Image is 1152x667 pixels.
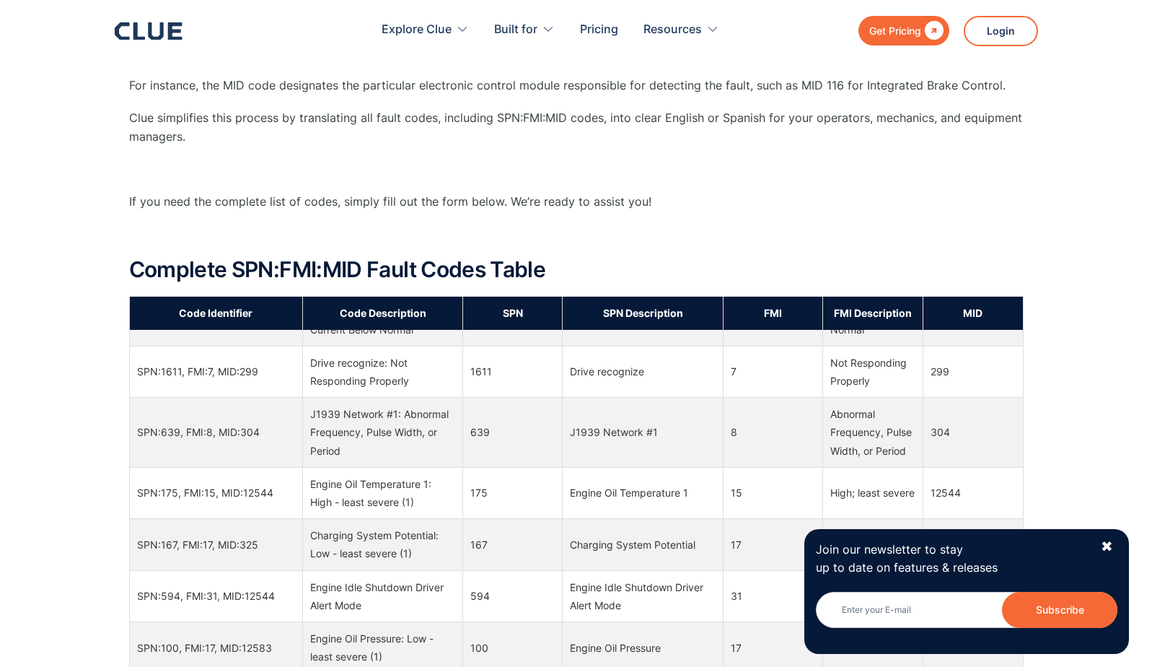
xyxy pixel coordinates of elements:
td: 12544 [923,467,1023,518]
td: 1611 [463,346,563,397]
a: Get Pricing [858,16,949,45]
p: Clue simplifies this process by translating all fault codes, including SPN:FMI:MID codes, into cl... [129,109,1024,145]
input: Subscribe [1002,592,1117,628]
td: Drive recognize [563,346,723,397]
th: Code Identifier [129,296,302,329]
div: Built for [494,7,537,53]
div: High; least severe [830,484,916,502]
td: SPN:175, FMI:15, MID:12544 [129,467,302,518]
th: SPN [463,296,563,329]
th: FMI Description [822,296,923,329]
td: SPN:639, FMI:8, MID:304 [129,398,302,468]
td: 31 [723,570,822,622]
p: ‍ [129,225,1024,243]
a: Pricing [580,7,618,53]
div: Engine Oil Temperature 1: High - least severe (1) [310,475,455,511]
div: Resources [643,7,719,53]
div: Engine Idle Shutdown Driver Alert Mode [570,578,715,614]
td: 17 [723,519,822,570]
th: SPN Description [563,296,723,329]
input: Enter your E-mail [816,592,1117,628]
a: Login [964,16,1038,46]
div: J1939 Network #1: Abnormal Frequency, Pulse Width, or Period [310,405,455,460]
div: Engine Oil Pressure [570,639,715,657]
div: Explore Clue [382,7,469,53]
div: Engine Oil Temperature 1 [570,484,715,502]
td: 639 [463,398,563,468]
div: Abnormal Frequency, Pulse Width, or Period [830,405,916,460]
td: 304 [923,398,1023,468]
td: Low; least severe [822,519,923,570]
div: Drive recognize: Not Responding Properly [310,354,455,390]
td: 299 [923,346,1023,397]
div: Not Responding Properly [830,354,916,390]
div: Built for [494,7,555,53]
td: 594 [463,570,563,622]
th: MID [923,296,1023,329]
td: J1939 Network #1 [563,398,723,468]
h2: Complete SPN:FMI:MID Fault Codes Table [129,258,1024,282]
td: 7 [723,346,822,397]
p: Join our newsletter to stay up to date on features & releases [816,541,1087,577]
p: For instance, the MID code designates the particular electronic control module responsible for de... [129,77,1024,95]
div: Engine Idle Shutdown Driver Alert Mode [310,578,455,614]
div: Charging System Potential: Low - least severe (1) [310,526,455,562]
div:  [921,22,944,40]
td: SPN:1611, FMI:7, MID:299 [129,346,302,397]
div: ✖ [1101,538,1113,556]
td: 167 [463,519,563,570]
div: Charging System Potential [570,536,715,554]
p: ‍ [129,160,1024,178]
th: FMI [723,296,822,329]
td: 175 [463,467,563,518]
td: SPN:594, FMI:31, MID:12544 [129,570,302,622]
form: Newsletter [816,592,1117,642]
div: Engine Oil Pressure: Low - least severe (1) [310,629,455,666]
td: 15 [723,467,822,518]
div: Explore Clue [382,7,452,53]
div: Get Pricing [869,22,921,40]
td: 325 [923,519,1023,570]
td: SPN:167, FMI:17, MID:325 [129,519,302,570]
td: 8 [723,398,822,468]
p: If you need the complete list of codes, simply fill out the form below. We’re ready to assist you! [129,193,1024,211]
th: Code Description [302,296,462,329]
div: Resources [643,7,702,53]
